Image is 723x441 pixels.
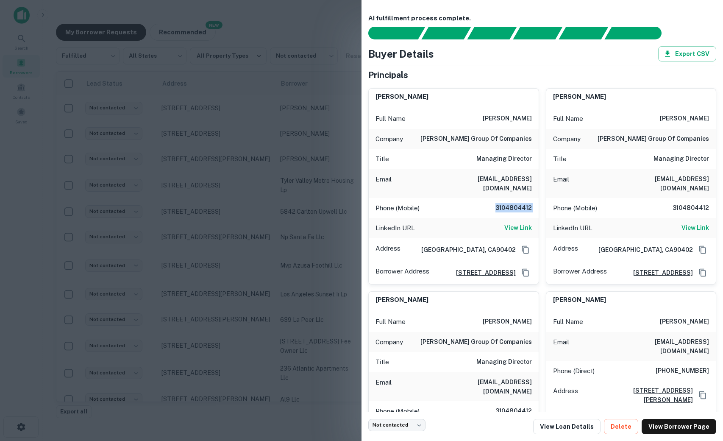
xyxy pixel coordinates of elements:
iframe: Chat Widget [681,373,723,414]
h6: [PERSON_NAME] [375,295,428,305]
h6: [PERSON_NAME] group of companies [598,134,709,144]
p: Company [375,134,403,144]
div: AI fulfillment process complete. [605,27,672,39]
h6: [EMAIL_ADDRESS][DOMAIN_NAME] [607,337,709,356]
p: Email [375,174,392,193]
p: Full Name [553,114,583,124]
a: [STREET_ADDRESS] [626,268,693,277]
h5: Principals [368,69,408,81]
h4: Buyer Details [368,46,434,61]
p: Borrower Address [375,266,429,279]
a: [STREET_ADDRESS][PERSON_NAME] [581,386,693,405]
h6: [EMAIL_ADDRESS][DOMAIN_NAME] [430,174,532,193]
div: Your request is received and processing... [421,27,471,39]
a: View Link [504,223,532,233]
p: Borrower Address [553,266,607,279]
p: LinkedIn URL [553,223,592,233]
a: [STREET_ADDRESS] [449,268,516,277]
p: Title [553,154,567,164]
h6: Managing Director [476,154,532,164]
h6: [PERSON_NAME] [660,114,709,124]
h6: [PERSON_NAME] group of companies [420,134,532,144]
p: LinkedIn URL [375,223,415,233]
p: Company [375,337,403,347]
a: View Loan Details [533,419,601,434]
p: Company [553,134,581,144]
h6: 3104804412 [481,203,532,213]
h6: [PERSON_NAME] group of companies [420,337,532,347]
h6: [PERSON_NAME] [483,317,532,327]
button: Export CSV [658,46,716,61]
p: Title [375,154,389,164]
h6: [PERSON_NAME] [553,92,606,102]
button: Copy Address [519,266,532,279]
h6: View Link [504,223,532,232]
button: Copy Address [696,266,709,279]
h6: [PERSON_NAME] [553,295,606,305]
p: Email [375,377,392,396]
h6: Managing Director [476,357,532,367]
p: Address [375,243,400,256]
h6: [EMAIL_ADDRESS][DOMAIN_NAME] [607,174,709,193]
div: Sending borrower request to AI... [358,27,422,39]
a: View Borrower Page [642,419,716,434]
div: Principals found, still searching for contact information. This may take time... [559,27,608,39]
h6: [PERSON_NAME] [375,92,428,102]
div: Not contacted [368,419,425,431]
div: Principals found, AI now looking for contact information... [513,27,562,39]
button: Copy Address [519,243,532,256]
p: Address [553,243,578,256]
p: Phone (Mobile) [375,406,420,416]
p: Full Name [375,114,406,124]
h6: Managing Director [653,154,709,164]
h6: [PHONE_NUMBER] [656,366,709,376]
div: Documents found, AI parsing details... [467,27,517,39]
p: Full Name [553,317,583,327]
button: Copy Address [696,243,709,256]
h6: [EMAIL_ADDRESS][DOMAIN_NAME] [430,377,532,396]
h6: AI fulfillment process complete. [368,14,716,23]
p: Title [375,357,389,367]
p: Full Name [375,317,406,327]
p: Phone (Mobile) [553,203,597,213]
button: Delete [604,419,638,434]
a: View Link [681,223,709,233]
h6: [PERSON_NAME] [660,317,709,327]
p: Phone (Direct) [553,366,595,376]
p: Phone (Mobile) [375,203,420,213]
h6: 3104804412 [658,203,709,213]
p: Address [553,386,578,405]
p: Email [553,174,569,193]
h6: 3104804412 [481,406,532,416]
p: Email [553,337,569,356]
h6: [PERSON_NAME] [483,114,532,124]
h6: [GEOGRAPHIC_DATA], CA90402 [414,245,516,254]
h6: [GEOGRAPHIC_DATA], CA90402 [592,245,693,254]
h6: View Link [681,223,709,232]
